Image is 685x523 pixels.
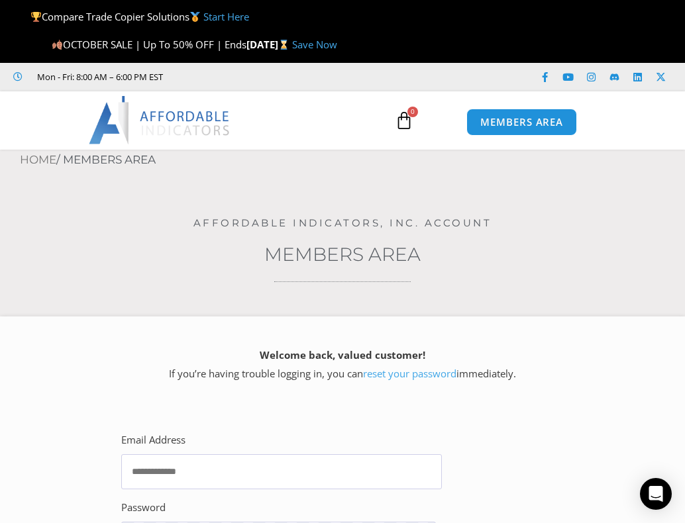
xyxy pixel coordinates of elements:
[193,216,492,229] a: Affordable Indicators, Inc. Account
[20,150,685,171] nav: Breadcrumb
[407,107,418,117] span: 0
[121,499,166,517] label: Password
[363,367,456,380] a: reset your password
[20,153,56,166] a: Home
[190,12,200,22] img: 🥇
[246,38,292,51] strong: [DATE]
[264,243,421,265] a: Members Area
[466,109,577,136] a: MEMBERS AREA
[203,10,249,23] a: Start Here
[480,117,563,127] span: MEMBERS AREA
[89,96,231,144] img: LogoAI | Affordable Indicators – NinjaTrader
[30,10,249,23] span: Compare Trade Copier Solutions
[34,69,163,85] span: Mon - Fri: 8:00 AM – 6:00 PM EST
[375,101,433,140] a: 0
[31,12,41,22] img: 🏆
[52,38,246,51] span: OCTOBER SALE | Up To 50% OFF | Ends
[52,40,62,50] img: 🍂
[170,70,368,83] iframe: Customer reviews powered by Trustpilot
[121,431,185,450] label: Email Address
[279,40,289,50] img: ⌛
[260,348,425,361] strong: Welcome back, valued customer!
[23,346,662,383] p: If you’re having trouble logging in, you can immediately.
[640,478,672,510] div: Open Intercom Messenger
[292,38,337,51] a: Save Now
